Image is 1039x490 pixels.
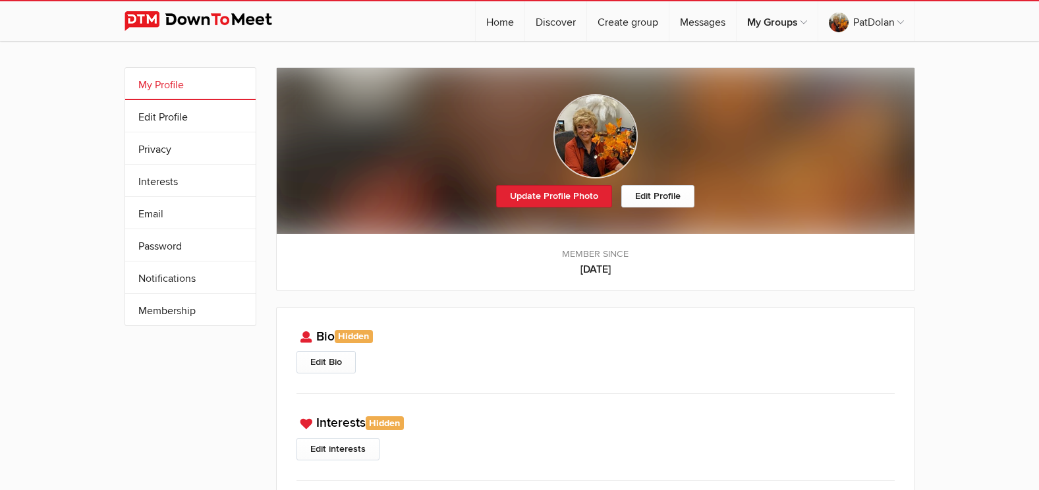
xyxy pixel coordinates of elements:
a: PatDolan [818,1,914,41]
a: Password [125,229,256,261]
h3: Interests [296,414,895,433]
a: Edit Profile [621,185,694,207]
a: Edit interests [296,438,379,460]
a: Privacy [125,132,256,164]
a: My Groups [737,1,818,41]
a: Create group [587,1,669,41]
img: DownToMeet [125,11,293,31]
a: Membership [125,294,256,325]
span: Hidden [366,416,405,430]
h3: Bio [296,327,895,346]
a: Update Profile Photo [496,185,612,207]
a: Interests [125,165,256,196]
span: Member since [290,247,901,261]
a: My Profile [125,68,256,99]
a: Edit Profile [125,100,256,132]
span: Hidden [335,330,374,344]
a: Discover [525,1,586,41]
a: Messages [669,1,736,41]
a: Edit Bio [296,351,356,373]
b: [DATE] [290,261,901,277]
a: Notifications [125,261,256,293]
a: Home [476,1,524,41]
a: Email [125,197,256,229]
